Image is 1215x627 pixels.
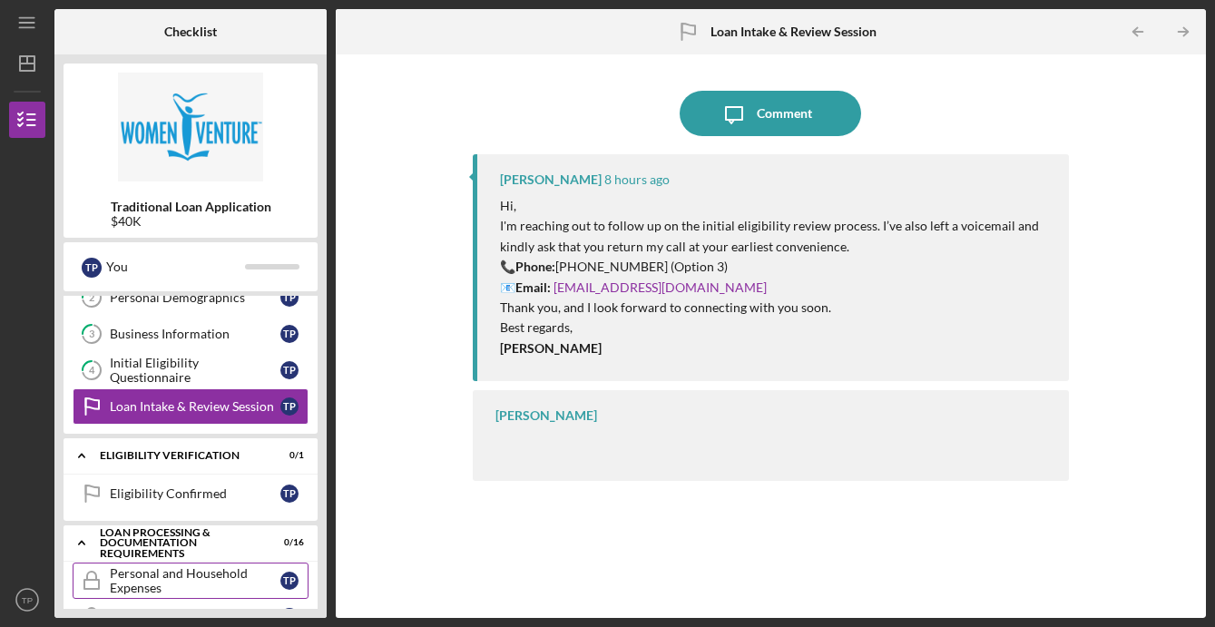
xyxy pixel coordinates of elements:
[280,608,299,626] div: T P
[495,408,597,423] div: [PERSON_NAME]
[500,318,1051,358] p: Best regards,
[500,298,1051,318] p: Thank you, and I look forward to connecting with you soon.
[110,290,280,305] div: Personal Demographics
[280,361,299,379] div: T P
[110,356,280,385] div: Initial Eligibility Questionnaire
[73,316,309,352] a: 3Business InformationTP
[280,485,299,503] div: T P
[515,279,551,295] strong: Email:
[89,365,95,377] tspan: 4
[280,397,299,416] div: T P
[111,214,271,229] div: $40K
[280,325,299,343] div: T P
[110,486,280,501] div: Eligibility Confirmed
[500,172,602,187] div: [PERSON_NAME]
[73,563,309,599] a: Personal and Household ExpensesTP
[110,327,280,341] div: Business Information
[73,352,309,388] a: 4Initial Eligibility QuestionnaireTP
[64,73,318,181] img: Product logo
[106,251,245,282] div: You
[111,200,271,214] b: Traditional Loan Application
[280,572,299,590] div: T P
[515,259,555,274] strong: Phone:
[280,289,299,307] div: T P
[680,91,861,136] button: Comment
[82,258,102,278] div: T P
[110,566,280,595] div: Personal and Household Expenses
[100,527,259,559] div: Loan Processing & Documentation Requirements
[710,24,877,39] b: Loan Intake & Review Session
[89,328,94,340] tspan: 3
[757,91,812,136] div: Comment
[73,475,309,512] a: Eligibility ConfirmedTP
[9,582,45,618] button: TP
[554,279,767,295] a: [EMAIL_ADDRESS][DOMAIN_NAME]
[604,172,670,187] time: 2025-09-05 14:59
[500,216,1051,257] p: I'm reaching out to follow up on the initial eligibility review process. I’ve also left a voicema...
[89,292,94,304] tspan: 2
[271,537,304,548] div: 0 / 16
[500,257,1051,298] p: 📞 [PHONE_NUMBER] (Option 3) 📧
[110,399,280,414] div: Loan Intake & Review Session
[73,388,309,425] a: Loan Intake & Review SessionTP
[500,196,1051,216] p: Hi,
[500,340,602,356] strong: [PERSON_NAME]
[22,595,33,605] text: TP
[164,24,217,39] b: Checklist
[100,450,259,461] div: Eligibility Verification
[73,279,309,316] a: 2Personal DemographicsTP
[271,450,304,461] div: 0 / 1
